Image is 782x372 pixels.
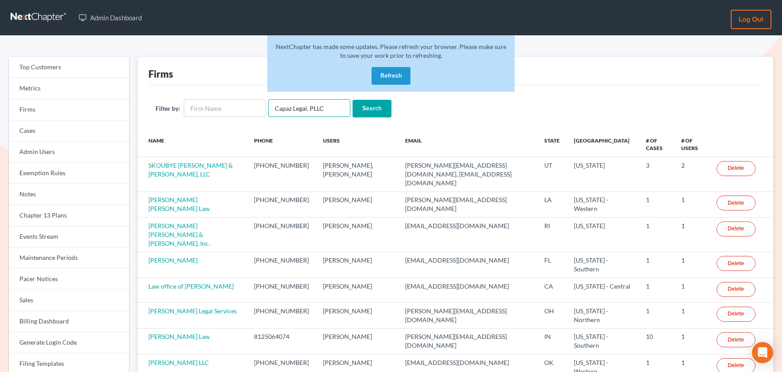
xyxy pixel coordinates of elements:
[9,99,129,120] a: Firms
[148,256,197,264] a: [PERSON_NAME]
[148,307,237,315] a: [PERSON_NAME] Legal Services
[398,328,537,354] td: [PERSON_NAME][EMAIL_ADDRESS][DOMAIN_NAME]
[537,303,567,328] td: OH
[398,278,537,302] td: [EMAIL_ADDRESS][DOMAIN_NAME]
[717,332,755,347] a: Delete
[717,307,755,322] a: Delete
[567,303,639,328] td: [US_STATE] - Northern
[567,132,639,157] th: [GEOGRAPHIC_DATA]
[9,78,129,99] a: Metrics
[148,68,173,80] div: Firms
[247,303,316,328] td: [PHONE_NUMBER]
[398,218,537,252] td: [EMAIL_ADDRESS][DOMAIN_NAME]
[148,333,210,340] a: [PERSON_NAME] Law
[74,10,146,26] a: Admin Dashboard
[639,132,674,157] th: # of Cases
[316,218,398,252] td: [PERSON_NAME]
[537,218,567,252] td: RI
[398,132,537,157] th: Email
[316,303,398,328] td: [PERSON_NAME]
[148,196,210,212] a: [PERSON_NAME] [PERSON_NAME] Law
[537,278,567,302] td: CA
[316,157,398,192] td: [PERSON_NAME], [PERSON_NAME]
[674,132,710,157] th: # of Users
[731,10,771,29] a: Log out
[148,282,234,290] a: Law office of [PERSON_NAME]
[353,100,391,117] input: Search
[276,43,506,59] span: NextChapter has made some updates. Please refresh your browser. Please make sure to save your wor...
[674,252,710,278] td: 1
[148,222,210,247] a: [PERSON_NAME] [PERSON_NAME] & [PERSON_NAME], Inc.
[316,328,398,354] td: [PERSON_NAME]
[247,192,316,217] td: [PHONE_NUMBER]
[9,248,129,269] a: Maintenance Periods
[9,184,129,205] a: Notes
[9,120,129,142] a: Cases
[537,157,567,192] td: UT
[639,218,674,252] td: 1
[567,328,639,354] td: [US_STATE] - Southern
[148,162,233,178] a: SKOUBYE [PERSON_NAME] & [PERSON_NAME], LLC
[9,290,129,311] a: Sales
[537,328,567,354] td: IN
[156,104,180,113] label: Filter by:
[9,226,129,248] a: Events Stream
[316,252,398,278] td: [PERSON_NAME]
[639,157,674,192] td: 3
[717,195,755,210] a: Delete
[316,132,398,157] th: Users
[9,311,129,332] a: Billing Dashboard
[639,192,674,217] td: 1
[717,282,755,297] a: Delete
[639,328,674,354] td: 10
[9,142,129,163] a: Admin Users
[148,359,209,366] a: [PERSON_NAME] LLC
[247,157,316,192] td: [PHONE_NUMBER]
[674,278,710,302] td: 1
[567,252,639,278] td: [US_STATE] - Southern
[567,278,639,302] td: [US_STATE] - Central
[398,157,537,192] td: [PERSON_NAME][EMAIL_ADDRESS][DOMAIN_NAME], [EMAIL_ADDRESS][DOMAIN_NAME]
[268,99,350,117] input: Users
[9,332,129,353] a: Generate Login Code
[9,163,129,184] a: Exemption Rules
[537,192,567,217] td: LA
[717,256,755,271] a: Delete
[537,252,567,278] td: FL
[138,132,247,157] th: Name
[567,218,639,252] td: [US_STATE]
[247,132,316,157] th: Phone
[247,252,316,278] td: [PHONE_NUMBER]
[247,328,316,354] td: 8125064074
[674,157,710,192] td: 2
[398,303,537,328] td: [PERSON_NAME][EMAIL_ADDRESS][DOMAIN_NAME]
[247,218,316,252] td: [PHONE_NUMBER]
[537,132,567,157] th: State
[372,67,410,85] button: Refresh
[398,252,537,278] td: [EMAIL_ADDRESS][DOMAIN_NAME]
[674,328,710,354] td: 1
[717,161,755,176] a: Delete
[639,303,674,328] td: 1
[398,192,537,217] td: [PERSON_NAME][EMAIL_ADDRESS][DOMAIN_NAME]
[316,278,398,302] td: [PERSON_NAME]
[9,205,129,226] a: Chapter 13 Plans
[717,222,755,237] a: Delete
[9,269,129,290] a: Pacer Notices
[567,192,639,217] td: [US_STATE] - Western
[674,192,710,217] td: 1
[184,99,266,117] input: Firm Name
[639,252,674,278] td: 1
[9,57,129,78] a: Top Customers
[639,278,674,302] td: 1
[674,303,710,328] td: 1
[567,157,639,192] td: [US_STATE]
[752,342,773,363] div: Open Intercom Messenger
[316,192,398,217] td: [PERSON_NAME]
[674,218,710,252] td: 1
[247,278,316,302] td: [PHONE_NUMBER]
